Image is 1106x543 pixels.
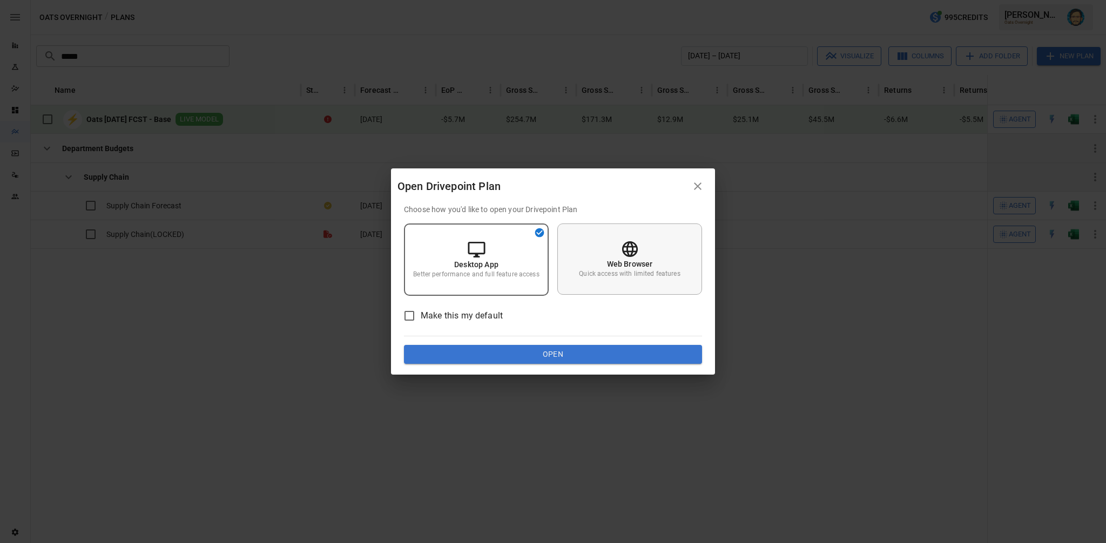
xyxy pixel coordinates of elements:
p: Choose how you'd like to open your Drivepoint Plan [404,204,702,215]
p: Web Browser [607,259,653,269]
button: Open [404,345,702,364]
div: Open Drivepoint Plan [397,178,687,195]
p: Better performance and full feature access [413,270,539,279]
p: Desktop App [454,259,498,270]
p: Quick access with limited features [579,269,680,279]
span: Make this my default [421,309,503,322]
